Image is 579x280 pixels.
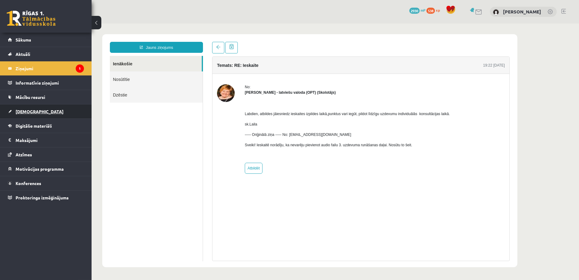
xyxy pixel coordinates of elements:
[8,33,84,47] a: Sākums
[8,90,84,104] a: Mācību resursi
[16,166,64,172] span: Motivācijas programma
[421,8,425,13] span: mP
[16,37,31,42] span: Sākums
[8,176,84,190] a: Konferences
[153,88,358,93] span: Labdien, atbildes jāiesniedz ieskaites izpildes laikā,punktus vari iegūt, pildot līdzīgu uzdevumu...
[16,152,32,157] span: Atzīmes
[153,119,358,124] p: Sveiki! Ieskaitē norādīju, ka nevarēju pievienot audio failu 3. uzdevuma runāšanas daļai. Nosūtu ...
[503,9,541,15] a: [PERSON_NAME]
[8,104,84,118] a: [DEMOGRAPHIC_DATA]
[125,39,167,44] h4: Temats: RE: Ieskaite
[392,39,413,45] div: 19:22 [DATE]
[153,61,358,66] div: No:
[8,191,84,205] a: Proktoringa izmēģinājums
[436,8,440,13] span: xp
[8,76,84,90] a: Informatīvie ziņojumi
[7,11,56,26] a: Rīgas 1. Tālmācības vidusskola
[153,99,166,103] span: sk.Laila
[493,9,499,15] img: Nauris Vakermanis
[16,94,45,100] span: Mācību resursi
[18,18,111,29] a: Jauns ziņojums
[409,8,425,13] a: 2930 mP
[16,133,84,147] legend: Maksājumi
[8,162,84,176] a: Motivācijas programma
[18,64,111,79] a: Dzēstie
[8,133,84,147] a: Maksājumi
[18,32,110,48] a: Ienākošie
[18,48,111,64] a: Nosūtītie
[426,8,435,14] span: 538
[16,180,41,186] span: Konferences
[153,139,171,150] a: Atbildēt
[76,64,84,73] i: 1
[8,119,84,133] a: Digitālie materiāli
[426,8,443,13] a: 538 xp
[16,123,52,129] span: Digitālie materiāli
[125,61,143,78] img: Laila Jirgensone - latviešu valoda (OPT)
[8,61,84,75] a: Ziņojumi1
[153,67,244,71] strong: [PERSON_NAME] - latviešu valoda (OPT) (Skolotājs)
[16,76,84,90] legend: Informatīvie ziņojumi
[8,47,84,61] a: Aktuāli
[16,51,30,57] span: Aktuāli
[409,8,420,14] span: 2930
[16,61,84,75] legend: Ziņojumi
[16,109,63,114] span: [DEMOGRAPHIC_DATA]
[8,147,84,162] a: Atzīmes
[153,108,358,114] p: ----- Oriģinālā ziņa ----- No: [EMAIL_ADDRESS][DOMAIN_NAME]
[16,195,69,200] span: Proktoringa izmēģinājums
